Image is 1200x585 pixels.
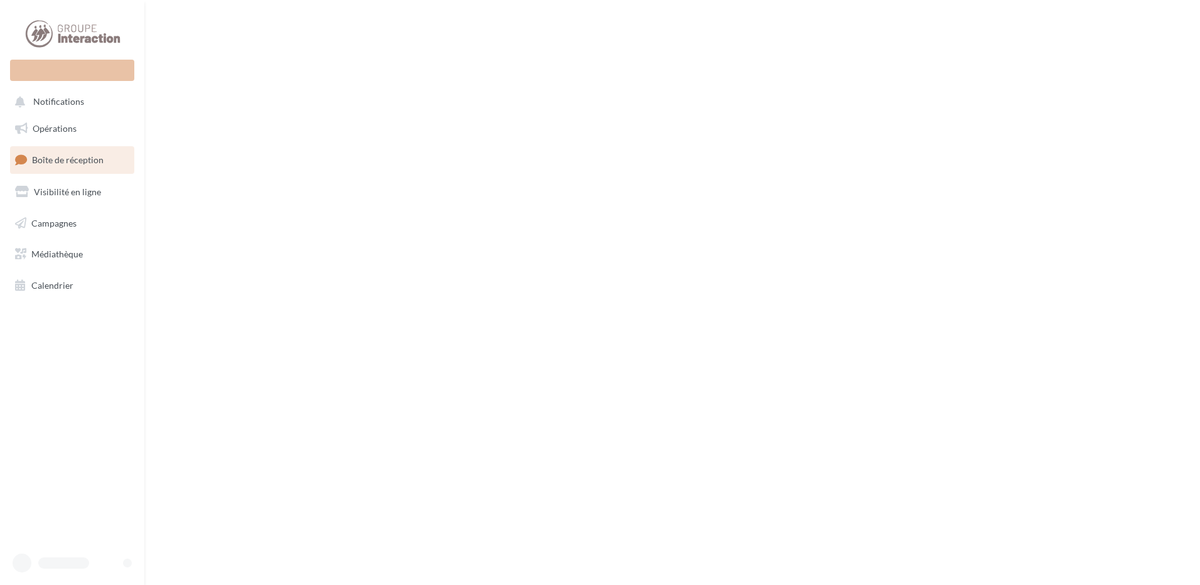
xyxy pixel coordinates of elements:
[8,210,137,237] a: Campagnes
[33,123,77,134] span: Opérations
[8,241,137,267] a: Médiathèque
[32,154,104,165] span: Boîte de réception
[8,115,137,142] a: Opérations
[31,217,77,228] span: Campagnes
[34,186,101,197] span: Visibilité en ligne
[8,272,137,299] a: Calendrier
[33,97,84,107] span: Notifications
[8,179,137,205] a: Visibilité en ligne
[31,280,73,291] span: Calendrier
[8,146,137,173] a: Boîte de réception
[31,249,83,259] span: Médiathèque
[10,60,134,81] div: Nouvelle campagne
